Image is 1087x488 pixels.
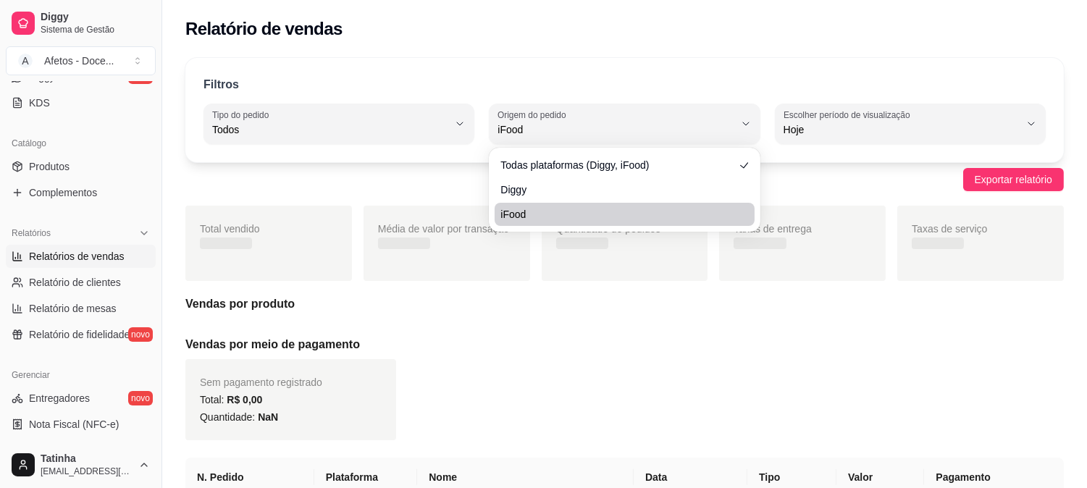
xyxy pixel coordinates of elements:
span: Taxas de serviço [912,223,987,235]
h5: Vendas por produto [185,295,1064,313]
span: Relatório de clientes [29,275,121,290]
h2: Relatório de vendas [185,17,343,41]
span: Todas plataformas (Diggy, iFood) [500,158,734,172]
div: Gerenciar [6,363,156,387]
h5: Vendas por meio de pagamento [185,336,1064,353]
span: Todos [212,122,448,137]
button: Select a team [6,46,156,75]
span: NaN [258,411,278,423]
span: Taxas de entrega [734,223,811,235]
span: Exportar relatório [975,172,1052,188]
span: Hoje [784,122,1020,137]
label: Escolher período de visualização [784,109,915,121]
div: Afetos - Doce ... [44,54,114,68]
span: Total vendido [200,223,260,235]
span: Sem pagamento registrado [200,376,322,388]
span: Relatório de fidelidade [29,327,130,342]
div: Catálogo [6,132,156,155]
span: Diggy [41,11,150,24]
span: iFood [500,207,734,222]
span: A [18,54,33,68]
span: Sistema de Gestão [41,24,150,35]
span: Quantidade: [200,411,278,423]
span: Média de valor por transação [378,223,509,235]
span: iFood [498,122,734,137]
span: Nota Fiscal (NFC-e) [29,417,119,432]
p: Filtros [203,76,239,93]
span: R$ 0,00 [227,394,262,405]
span: Total: [200,394,262,405]
span: Entregadores [29,391,90,405]
span: [EMAIL_ADDRESS][DOMAIN_NAME] [41,466,133,477]
span: Relatórios de vendas [29,249,125,264]
span: KDS [29,96,50,110]
span: Relatórios [12,227,51,239]
span: Produtos [29,159,70,174]
label: Tipo do pedido [212,109,274,121]
label: Origem do pedido [498,109,571,121]
span: Relatório de mesas [29,301,117,316]
span: Complementos [29,185,97,200]
span: Diggy [500,182,734,197]
span: Tatinha [41,453,133,466]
